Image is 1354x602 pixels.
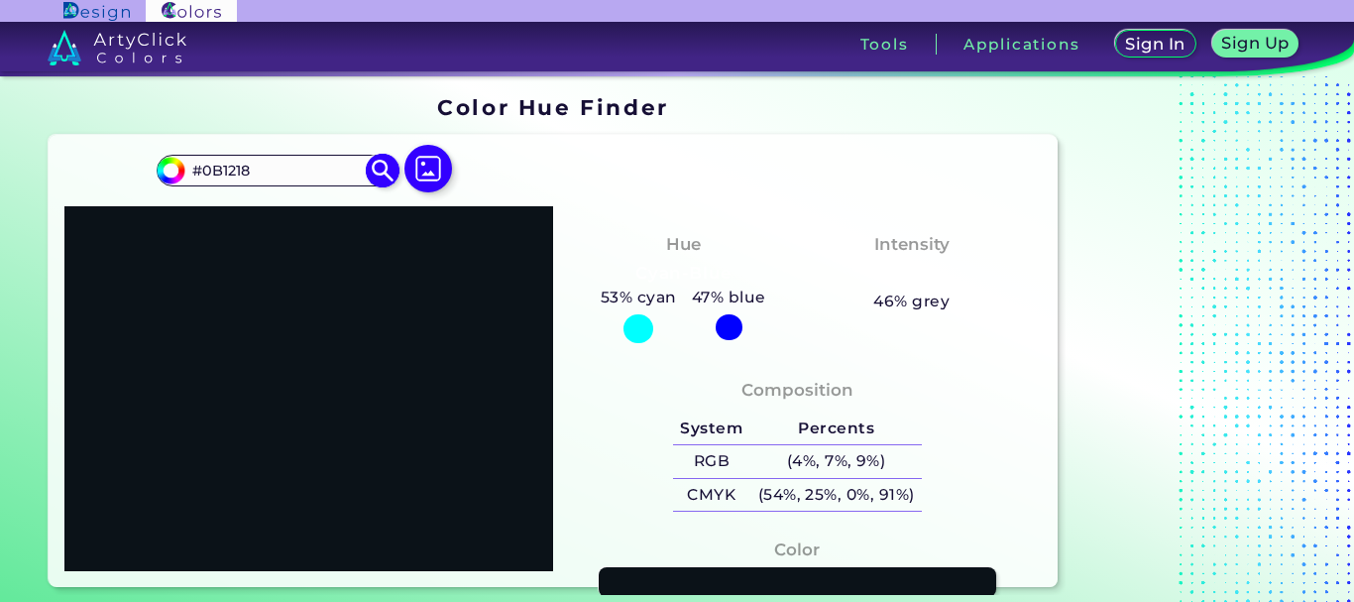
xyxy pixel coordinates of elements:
h5: (4%, 7%, 9%) [750,445,922,478]
h5: 53% cyan [593,285,684,310]
h3: Medium [865,262,959,286]
h4: Color [774,536,820,564]
h5: CMYK [673,479,750,512]
h5: System [673,412,750,444]
img: icon picture [404,145,452,192]
h4: Composition [741,376,853,405]
h3: Cyan-Blue [627,262,739,286]
h4: Intensity [874,230,950,259]
h3: Tools [860,37,909,52]
img: logo_artyclick_colors_white.svg [48,30,187,65]
a: Sign In [1119,32,1191,57]
h5: Sign In [1129,37,1183,52]
h5: Sign Up [1225,36,1287,51]
input: type color.. [185,157,370,183]
h4: Hue [666,230,701,259]
h5: 46% grey [873,289,950,314]
h5: (54%, 25%, 0%, 91%) [750,479,922,512]
a: Sign Up [1216,32,1295,57]
h5: RGB [673,445,750,478]
h5: 47% blue [684,285,773,310]
h1: Color Hue Finder [437,92,668,122]
h3: Applications [963,37,1079,52]
img: ArtyClick Design logo [63,2,130,21]
img: icon search [366,153,400,187]
h5: Percents [750,412,922,444]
